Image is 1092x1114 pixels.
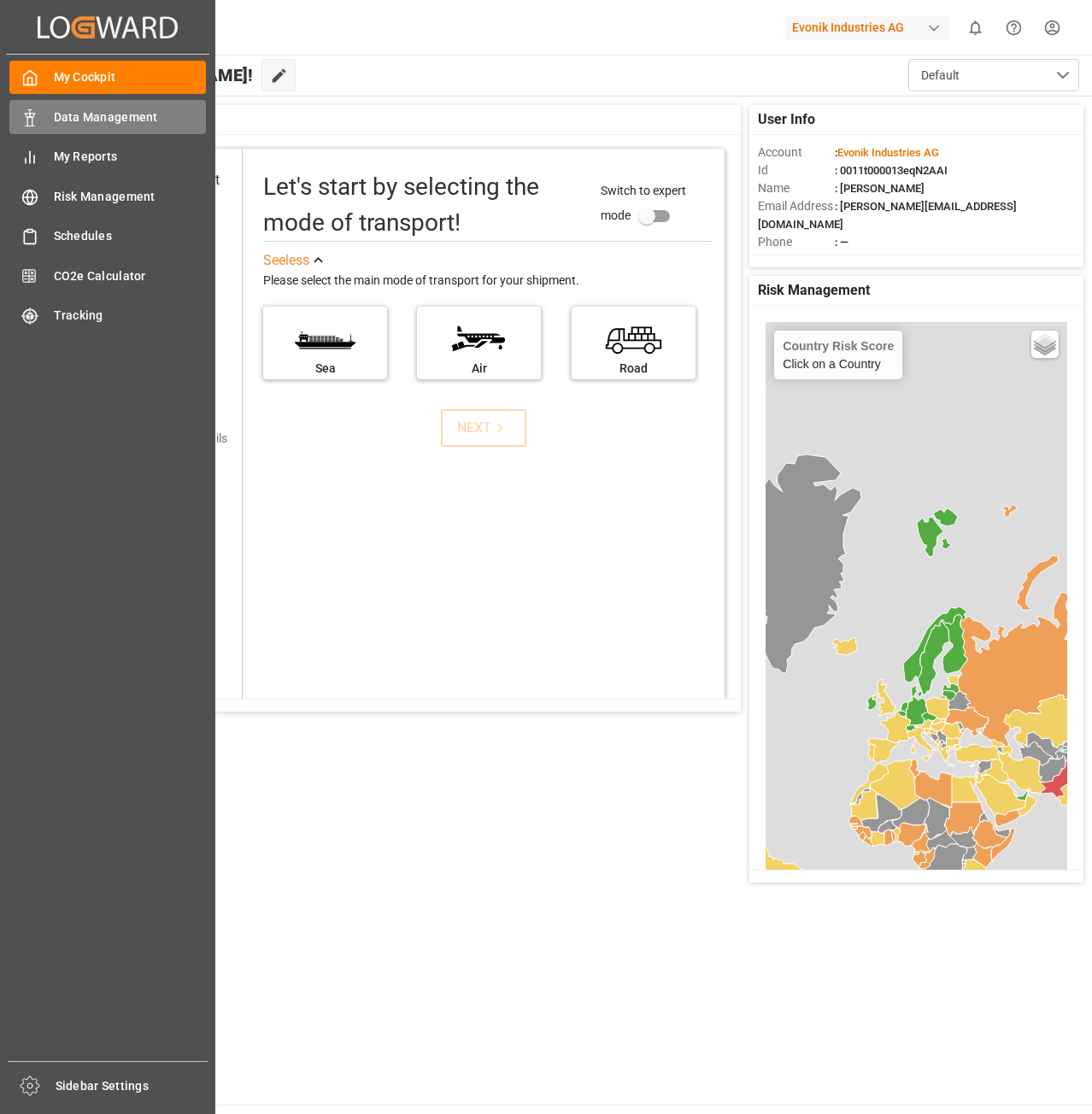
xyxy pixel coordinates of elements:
[758,161,835,179] span: Id
[601,184,686,222] span: Switch to expert mode
[835,146,939,159] span: :
[785,15,949,40] div: Evonik Industries AG
[908,59,1079,91] button: open menu
[758,144,835,161] span: Account
[758,280,870,301] span: Risk Management
[956,9,995,47] button: show 0 new notifications
[835,182,925,195] span: : [PERSON_NAME]
[758,251,835,269] span: Account Type
[272,360,379,378] div: Sea
[54,108,207,126] span: Data Management
[426,360,532,378] div: Air
[9,299,206,332] a: Tracking
[921,67,960,85] span: Default
[457,418,509,438] div: NEXT
[54,188,207,206] span: Risk Management
[995,9,1033,47] button: Help Center
[758,233,835,251] span: Phone
[783,339,894,353] h4: Country Risk Score
[54,148,207,166] span: My Reports
[758,109,815,130] span: User Info
[263,271,713,291] div: Please select the main mode of transport for your shipment.
[54,267,207,285] span: CO2e Calculator
[835,254,878,267] span: : Shipper
[441,409,526,447] button: NEXT
[9,100,206,133] a: Data Management
[9,61,206,94] a: My Cockpit
[783,339,894,371] div: Click on a Country
[580,360,687,378] div: Road
[758,179,835,197] span: Name
[54,307,207,325] span: Tracking
[9,259,206,292] a: CO2e Calculator
[785,11,956,44] button: Evonik Industries AG
[835,164,948,177] span: : 0011t000013eqN2AAI
[758,197,835,215] span: Email Address
[9,220,206,253] a: Schedules
[1031,331,1059,358] a: Layers
[263,169,584,241] div: Let's start by selecting the mode of transport!
[263,250,309,271] div: See less
[758,200,1017,231] span: : [PERSON_NAME][EMAIL_ADDRESS][DOMAIN_NAME]
[56,1077,208,1095] span: Sidebar Settings
[9,140,206,173] a: My Reports
[9,179,206,213] a: Risk Management
[835,236,848,249] span: : —
[54,68,207,86] span: My Cockpit
[837,146,939,159] span: Evonik Industries AG
[54,227,207,245] span: Schedules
